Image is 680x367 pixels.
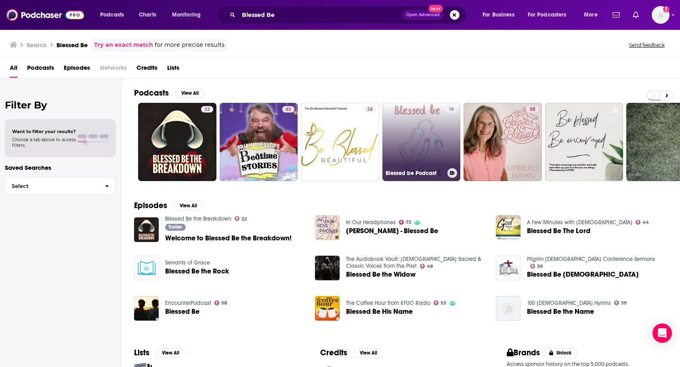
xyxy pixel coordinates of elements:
[507,361,667,367] p: Access sponsor history on the top 5,000 podcasts.
[537,265,543,268] span: 38
[134,296,159,321] img: Blessed Be
[282,106,294,113] a: 43
[578,8,608,21] button: open menu
[12,129,76,134] span: Want to filter your results?
[621,301,627,305] span: 39
[382,103,461,181] a: 16Blessed be Podcast
[403,10,443,20] button: Open AdvancedNew
[528,9,567,21] span: For Podcasters
[5,177,116,195] button: Select
[527,308,594,315] a: Blessed Be the Name
[527,219,632,226] a: A Few Minutes with God
[652,6,670,24] button: Show profile menu
[386,170,444,177] h3: Blessed be Podcast
[346,271,416,278] a: Blessed Be the Widow
[134,200,203,211] a: EpisodesView All
[609,8,623,22] a: Show notifications dropdown
[346,227,438,234] a: Camilla Munck - Blessed Be
[614,300,627,305] a: 39
[527,271,639,278] span: Blessed Be [DEMOGRAPHIC_DATA]
[174,201,203,211] button: View All
[636,220,649,225] a: 44
[134,200,167,211] h2: Episodes
[10,61,17,78] a: All
[428,5,443,13] span: New
[367,106,373,114] span: 28
[445,106,457,113] a: 16
[235,216,247,221] a: 32
[652,6,670,24] img: User Profile
[5,99,116,111] h2: Filter By
[5,164,116,171] p: Saved Searches
[134,88,204,98] a: PodcastsView All
[630,8,642,22] a: Show notifications dropdown
[6,7,84,23] img: Podchaser - Follow, Share and Rate Podcasts
[420,264,433,269] a: 48
[543,348,577,358] button: Unlock
[346,308,413,315] a: Blessed Be His Name
[527,300,611,307] a: 100 Christian Hymns
[224,6,474,24] div: Search podcasts, credits, & more...
[496,256,520,280] img: Blessed Be God
[134,8,161,21] a: Charts
[406,221,411,224] span: 72
[364,106,376,113] a: 28
[172,9,201,21] span: Monitoring
[134,217,159,242] img: Welcome to Blessed Be the Breakdown!
[464,103,542,181] a: 55
[214,300,227,305] a: 58
[134,88,169,98] h2: Podcasts
[315,256,340,280] img: Blessed Be the Widow
[346,219,396,226] a: In Our Headphones
[138,103,216,181] a: 32
[57,41,88,49] h3: Blessed Be
[496,296,520,321] img: Blessed Be the Name
[5,183,99,189] span: Select
[165,268,229,275] a: Blessed Be the Rock
[527,227,590,234] a: Blessed Be The Lord
[165,308,199,315] a: Blessed Be
[201,106,213,113] a: 32
[320,348,383,358] a: CreditsView All
[166,8,211,21] button: open menu
[483,9,514,21] span: For Business
[652,6,670,24] span: Logged in as BenLaurro
[221,301,227,305] span: 58
[168,225,182,229] span: Trailer
[167,61,179,78] span: Lists
[301,103,379,181] a: 28
[354,348,383,358] button: View All
[653,323,672,343] div: Open Intercom Messenger
[165,259,210,266] a: Servants of Grace
[27,61,54,78] a: Podcasts
[530,264,543,269] a: 38
[346,256,481,269] a: The Audiobook Vault: Catholic Sacred & Classic Voices from the Past
[64,61,90,78] a: Episodes
[139,9,156,21] span: Charts
[496,215,520,240] img: Blessed Be The Lord
[315,215,340,240] img: Camilla Munck - Blessed Be
[136,61,157,78] a: Credits
[165,235,292,242] a: Welcome to Blessed Be the Breakdown!
[239,8,403,21] input: Search podcasts, credits, & more...
[584,9,598,21] span: More
[507,348,540,358] h2: Brands
[94,40,153,50] a: Try an exact match
[399,220,411,225] a: 72
[134,256,159,280] img: Blessed Be the Rock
